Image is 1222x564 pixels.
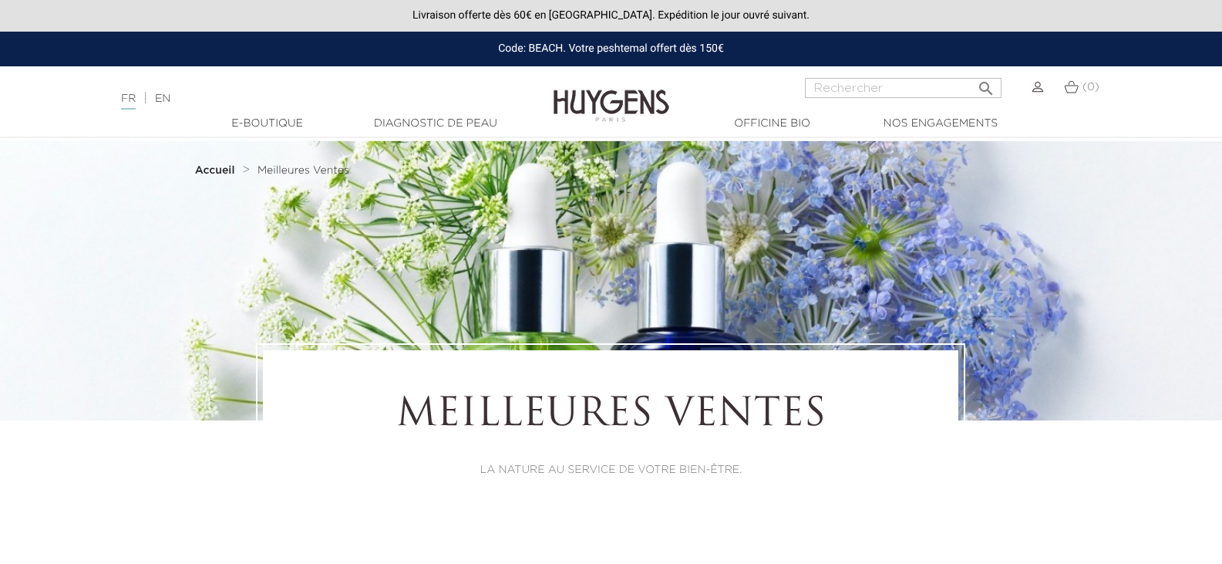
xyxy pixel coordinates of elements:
[305,462,916,478] p: LA NATURE AU SERVICE DE VOTRE BIEN-ÊTRE.
[554,65,669,124] img: Huygens
[258,164,349,177] a: Meilleures Ventes
[155,93,170,104] a: EN
[195,164,238,177] a: Accueil
[972,73,1000,94] button: 
[1082,82,1099,93] span: (0)
[805,78,1002,98] input: Rechercher
[977,75,995,93] i: 
[863,116,1018,132] a: Nos engagements
[190,116,345,132] a: E-Boutique
[258,165,349,176] span: Meilleures Ventes
[695,116,850,132] a: Officine Bio
[113,89,497,108] div: |
[305,393,916,439] h1: Meilleures Ventes
[121,93,136,110] a: FR
[359,116,513,132] a: Diagnostic de peau
[195,165,235,176] strong: Accueil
